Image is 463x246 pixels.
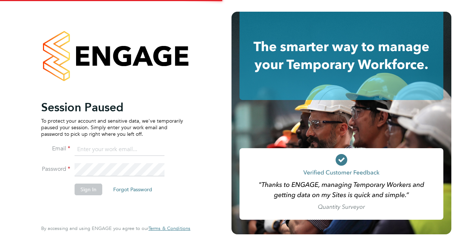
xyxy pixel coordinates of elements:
[75,184,102,195] button: Sign In
[41,225,190,231] span: By accessing and using ENGAGE you agree to our
[41,100,183,115] h2: Session Paused
[149,226,190,231] a: Terms & Conditions
[41,118,183,138] p: To protect your account and sensitive data, we've temporarily paused your session. Simply enter y...
[75,143,165,156] input: Enter your work email...
[107,184,158,195] button: Forgot Password
[41,145,70,153] label: Email
[41,165,70,173] label: Password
